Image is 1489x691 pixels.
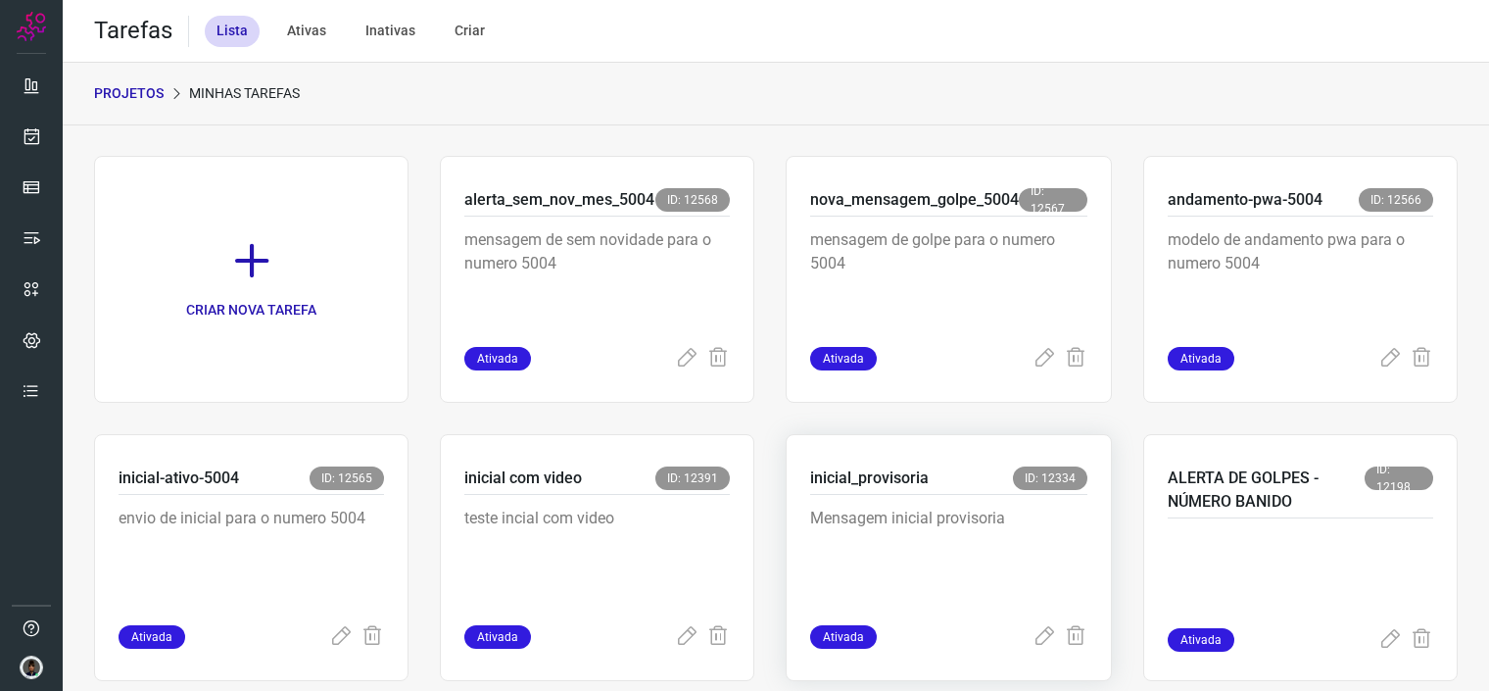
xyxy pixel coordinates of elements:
p: teste incial com video [464,507,730,605]
p: inicial com video [464,467,582,490]
span: ID: 12568 [655,188,730,212]
p: CRIAR NOVA TAREFA [186,300,316,321]
span: ID: 12565 [310,467,384,490]
p: inicial-ativo-5004 [119,467,239,490]
p: mensagem de golpe para o numero 5004 [810,228,1087,326]
p: Mensagem inicial provisoria [810,507,1087,605]
span: ID: 12391 [655,467,730,490]
p: envio de inicial para o numero 5004 [119,507,384,605]
p: Minhas Tarefas [189,83,300,104]
p: mensagem de sem novidade para o numero 5004 [464,228,730,326]
span: Ativada [464,625,531,649]
img: Logo [17,12,46,41]
div: Lista [205,16,260,47]
img: d44150f10045ac5288e451a80f22ca79.png [20,656,43,679]
p: inicial_provisoria [810,467,929,490]
span: ID: 12567 [1019,188,1087,212]
span: Ativada [464,347,531,370]
div: Ativas [275,16,338,47]
div: Criar [443,16,497,47]
span: Ativada [1168,628,1234,652]
span: Ativada [1168,347,1234,370]
p: alerta_sem_nov_mes_5004 [464,188,654,212]
span: Ativada [810,347,877,370]
p: modelo de andamento pwa para o numero 5004 [1168,228,1433,326]
p: ALERTA DE GOLPES - NÚMERO BANIDO [1168,467,1365,514]
span: ID: 12566 [1359,188,1433,212]
span: ID: 12198 [1365,467,1433,490]
span: Ativada [119,625,185,649]
span: ID: 12334 [1013,467,1087,490]
span: Ativada [810,625,877,649]
div: Inativas [354,16,427,47]
p: nova_mensagem_golpe_5004 [810,188,1019,212]
a: CRIAR NOVA TAREFA [94,156,408,403]
p: PROJETOS [94,83,164,104]
p: andamento-pwa-5004 [1168,188,1322,212]
h2: Tarefas [94,17,172,45]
